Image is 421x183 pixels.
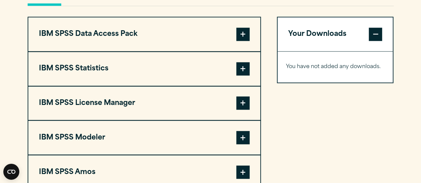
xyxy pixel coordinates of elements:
[3,164,19,180] button: Open CMP widget
[278,17,393,51] button: Your Downloads
[278,51,393,82] div: Your Downloads
[28,121,260,154] button: IBM SPSS Modeler
[286,62,385,72] p: You have not added any downloads.
[28,17,260,51] button: IBM SPSS Data Access Pack
[28,52,260,86] button: IBM SPSS Statistics
[28,86,260,120] button: IBM SPSS License Manager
